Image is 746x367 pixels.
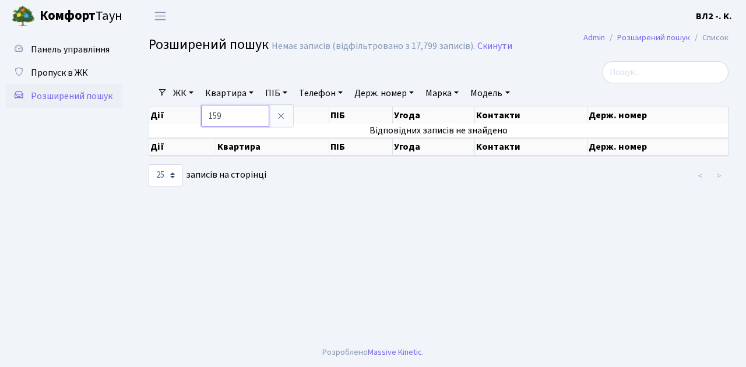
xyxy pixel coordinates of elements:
th: Держ. номер [587,138,729,156]
th: Дії [149,138,216,156]
nav: breadcrumb [566,26,746,50]
span: Панель управління [31,43,110,56]
label: записів на сторінці [149,164,266,186]
th: Держ. номер [587,107,729,123]
select: записів на сторінці [149,164,182,186]
div: Розроблено . [322,346,424,359]
th: ПІБ [329,138,393,156]
a: ПІБ [261,83,292,103]
a: Розширений пошук [617,31,690,44]
span: Пропуск в ЖК [31,66,88,79]
button: Переключити навігацію [146,6,175,26]
div: Немає записів (відфільтровано з 17,799 записів). [272,41,475,52]
a: Розширений пошук [6,84,122,108]
a: Модель [466,83,514,103]
a: Панель управління [6,38,122,61]
input: Пошук... [602,61,729,83]
a: Марка [421,83,463,103]
img: logo.png [12,5,35,28]
td: Відповідних записів не знайдено [149,123,729,137]
th: Квартира [216,138,330,156]
a: Скинути [477,41,512,52]
li: Список [690,31,729,44]
th: Контакти [475,107,587,123]
span: Розширений пошук [31,90,112,103]
a: Телефон [294,83,347,103]
a: ВЛ2 -. К. [696,9,732,23]
th: Угода [393,138,475,156]
th: ПІБ [329,107,393,123]
a: Пропуск в ЖК [6,61,122,84]
b: Комфорт [40,6,96,25]
span: Розширений пошук [149,34,269,55]
span: Таун [40,6,122,26]
th: Контакти [475,138,587,156]
a: ЖК [168,83,198,103]
th: Дії [149,107,216,123]
b: ВЛ2 -. К. [696,10,732,23]
a: Admin [583,31,605,44]
a: Держ. номер [350,83,418,103]
a: Квартира [200,83,258,103]
th: Угода [393,107,475,123]
a: Massive Kinetic [368,346,422,358]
